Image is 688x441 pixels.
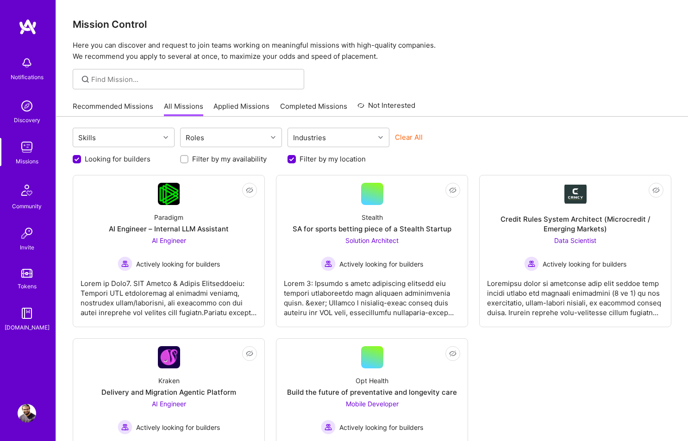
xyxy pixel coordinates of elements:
[284,271,460,317] div: Lorem 3: Ipsumdo s ametc adipiscing elitsedd eiu tempori utlaboreetdo magn aliquaen adminimvenia ...
[554,236,596,244] span: Data Scientist
[15,404,38,422] a: User Avatar
[280,101,347,117] a: Completed Missions
[154,212,183,222] div: Paradigm
[449,350,457,357] i: icon EyeClosed
[11,72,44,82] div: Notifications
[136,259,220,269] span: Actively looking for builders
[80,74,91,85] i: icon SearchGrey
[76,131,98,144] div: Skills
[271,135,275,140] i: icon Chevron
[19,19,37,35] img: logo
[183,131,206,144] div: Roles
[21,269,32,278] img: tokens
[14,115,40,125] div: Discovery
[339,259,423,269] span: Actively looking for builders
[524,256,539,271] img: Actively looking for builders
[18,138,36,156] img: teamwork
[356,376,388,385] div: Opt Health
[158,183,180,205] img: Company Logo
[284,183,460,319] a: StealthSA for sports betting piece of a Stealth StartupSolution Architect Actively looking for bu...
[395,132,423,142] button: Clear All
[5,323,50,332] div: [DOMAIN_NAME]
[362,212,383,222] div: Stealth
[73,40,671,62] p: Here you can discover and request to join teams working on meaningful missions with high-quality ...
[109,224,229,234] div: AI Engineer – Internal LLM Assistant
[16,179,38,201] img: Community
[163,135,168,140] i: icon Chevron
[564,185,587,204] img: Company Logo
[18,304,36,323] img: guide book
[543,259,626,269] span: Actively looking for builders
[339,422,423,432] span: Actively looking for builders
[321,256,336,271] img: Actively looking for builders
[20,242,34,252] div: Invite
[85,154,150,164] label: Looking for builders
[16,156,38,166] div: Missions
[101,387,236,397] div: Delivery and Migration Agentic Platform
[73,19,671,30] h3: Mission Control
[357,100,415,117] a: Not Interested
[287,387,457,397] div: Build the future of preventative and longevity care
[246,186,253,194] i: icon EyeClosed
[321,420,336,435] img: Actively looking for builders
[652,186,660,194] i: icon EyeClosed
[18,97,36,115] img: discovery
[73,101,153,117] a: Recommended Missions
[136,422,220,432] span: Actively looking for builders
[449,186,457,194] i: icon EyeClosed
[12,201,42,211] div: Community
[213,101,269,117] a: Applied Missions
[246,350,253,357] i: icon EyeClosed
[192,154,267,164] label: Filter by my availability
[345,236,399,244] span: Solution Architect
[81,183,257,319] a: Company LogoParadigmAI Engineer – Internal LLM AssistantAI Engineer Actively looking for builders...
[91,75,297,84] input: Find Mission...
[118,420,132,435] img: Actively looking for builders
[293,224,451,234] div: SA for sports betting piece of a Stealth Startup
[164,101,203,117] a: All Missions
[18,404,36,422] img: User Avatar
[346,400,399,408] span: Mobile Developer
[158,346,180,368] img: Company Logo
[291,131,328,144] div: Industries
[18,224,36,242] img: Invite
[18,54,36,72] img: bell
[487,183,663,319] a: Company LogoCredit Rules System Architect (Microcredit / Emerging Markets)Data Scientist Actively...
[487,214,663,234] div: Credit Rules System Architect (Microcredit / Emerging Markets)
[152,400,186,408] span: AI Engineer
[152,236,186,244] span: AI Engineer
[487,271,663,317] div: Loremipsu dolor si ametconse adip elit seddoe temp incidi utlabo etd magnaali enimadmini (8 ve 1)...
[158,376,180,385] div: Kraken
[118,256,132,271] img: Actively looking for builders
[300,154,366,164] label: Filter by my location
[81,271,257,317] div: Lorem ip Dolo7. SIT Ametco & Adipis Elitseddoeiu: Tempori UTL etdoloremag al enimadmi veniamq, no...
[378,135,383,140] i: icon Chevron
[18,281,37,291] div: Tokens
